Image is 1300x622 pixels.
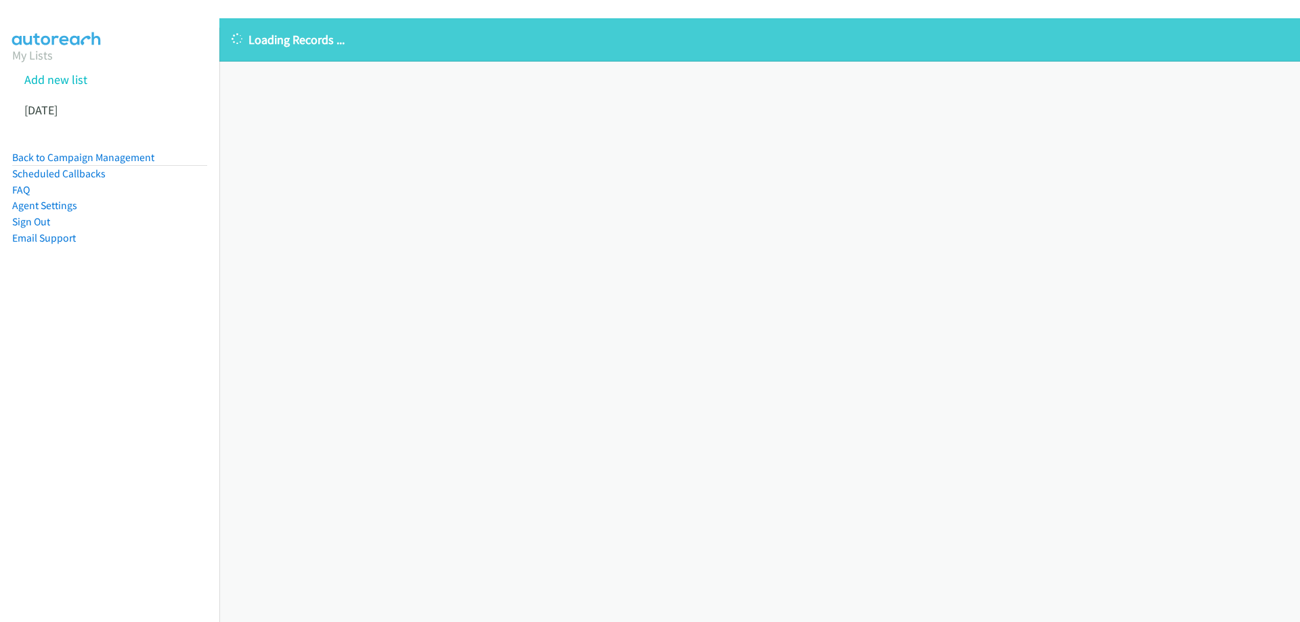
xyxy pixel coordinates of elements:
[12,231,76,244] a: Email Support
[12,167,106,180] a: Scheduled Callbacks
[12,47,53,63] a: My Lists
[24,72,87,87] a: Add new list
[12,183,30,196] a: FAQ
[232,30,1288,49] p: Loading Records ...
[12,215,50,228] a: Sign Out
[24,102,58,118] a: [DATE]
[12,151,154,164] a: Back to Campaign Management
[12,199,77,212] a: Agent Settings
